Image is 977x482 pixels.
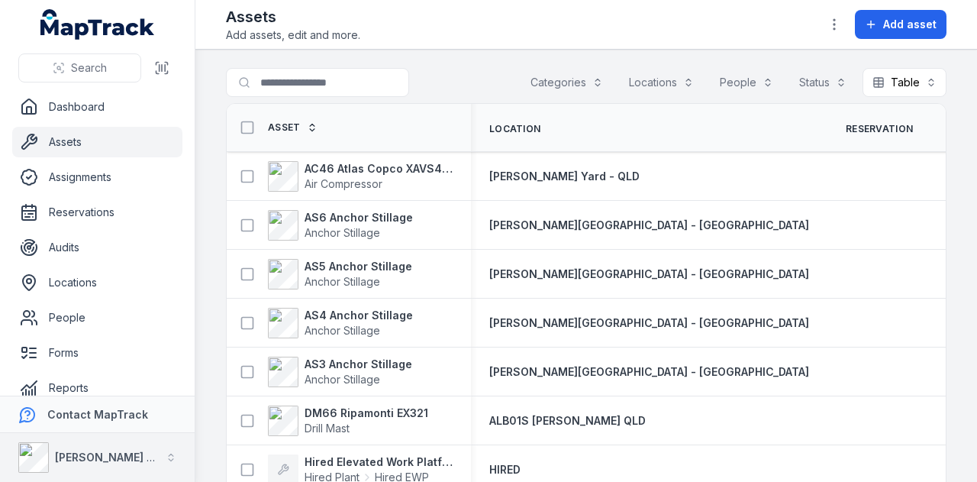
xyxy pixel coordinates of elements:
a: People [12,302,182,333]
span: Anchor Stillage [305,275,380,288]
a: Dashboard [12,92,182,122]
strong: Contact MapTrack [47,408,148,421]
a: AS3 Anchor StillageAnchor Stillage [268,357,412,387]
span: Location [489,123,540,135]
a: HIRED [489,462,521,477]
a: Assets [12,127,182,157]
strong: AS6 Anchor Stillage [305,210,413,225]
a: MapTrack [40,9,155,40]
strong: AS5 Anchor Stillage [305,259,412,274]
span: [PERSON_NAME] Yard - QLD [489,170,640,183]
span: [PERSON_NAME][GEOGRAPHIC_DATA] - [GEOGRAPHIC_DATA] [489,365,809,378]
span: Asset [268,121,301,134]
button: Search [18,53,141,82]
span: Add assets, edit and more. [226,27,360,43]
strong: AS3 Anchor Stillage [305,357,412,372]
a: Asset [268,121,318,134]
span: HIRED [489,463,521,476]
button: Status [789,68,856,97]
a: Locations [12,267,182,298]
span: [PERSON_NAME][GEOGRAPHIC_DATA] - [GEOGRAPHIC_DATA] [489,267,809,280]
button: Locations [619,68,704,97]
a: Audits [12,232,182,263]
a: [PERSON_NAME][GEOGRAPHIC_DATA] - [GEOGRAPHIC_DATA] [489,267,809,282]
span: Drill Mast [305,422,350,435]
a: DM66 Ripamonti EX321Drill Mast [268,406,428,436]
a: AC46 Atlas Copco XAVS450Air Compressor [268,161,453,192]
a: [PERSON_NAME][GEOGRAPHIC_DATA] - [GEOGRAPHIC_DATA] [489,315,809,331]
a: Reports [12,373,182,403]
a: Forms [12,338,182,368]
button: Categories [521,68,613,97]
a: Reservations [12,197,182,228]
a: ALB01S [PERSON_NAME] QLD [489,413,646,429]
button: Add asset [855,10,946,39]
strong: AC46 Atlas Copco XAVS450 [305,161,453,176]
strong: DM66 Ripamonti EX321 [305,406,428,421]
span: Search [71,60,107,76]
a: AS4 Anchor StillageAnchor Stillage [268,308,413,338]
strong: AS4 Anchor Stillage [305,308,413,323]
a: Assignments [12,162,182,192]
h2: Assets [226,6,360,27]
strong: [PERSON_NAME] Group [55,451,180,464]
span: Add asset [883,17,937,32]
span: Anchor Stillage [305,226,380,239]
span: ALB01S [PERSON_NAME] QLD [489,414,646,427]
span: Reservation [846,123,913,135]
span: Anchor Stillage [305,324,380,337]
a: AS5 Anchor StillageAnchor Stillage [268,259,412,290]
button: Table [863,68,946,97]
span: [PERSON_NAME][GEOGRAPHIC_DATA] - [GEOGRAPHIC_DATA] [489,218,809,231]
a: [PERSON_NAME] Yard - QLD [489,169,640,184]
a: AS6 Anchor StillageAnchor Stillage [268,210,413,241]
button: People [710,68,783,97]
a: [PERSON_NAME][GEOGRAPHIC_DATA] - [GEOGRAPHIC_DATA] [489,218,809,233]
span: Air Compressor [305,177,382,190]
strong: Hired Elevated Work Platform [305,455,453,470]
span: [PERSON_NAME][GEOGRAPHIC_DATA] - [GEOGRAPHIC_DATA] [489,316,809,329]
a: [PERSON_NAME][GEOGRAPHIC_DATA] - [GEOGRAPHIC_DATA] [489,364,809,380]
span: Anchor Stillage [305,373,380,386]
